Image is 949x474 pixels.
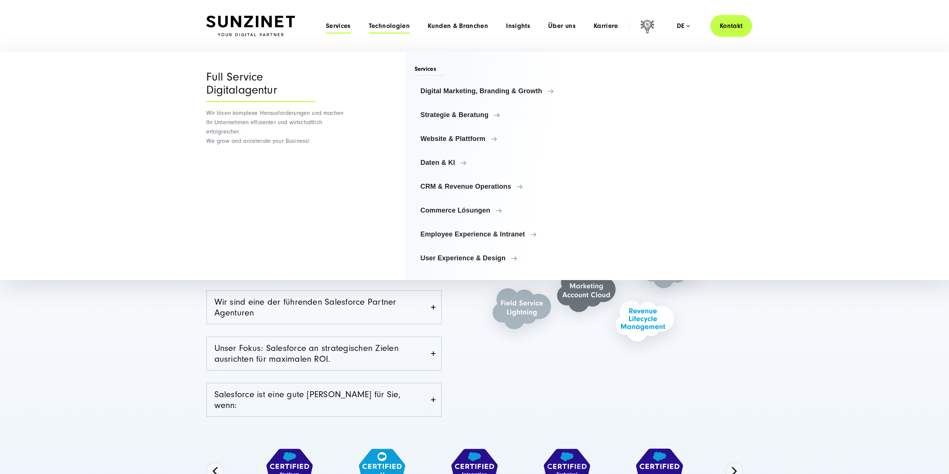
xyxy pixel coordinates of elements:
span: Digital Marketing, Branding & Growth [421,87,569,95]
a: Commerce Lösungen [415,201,575,219]
a: Daten & KI [415,154,575,172]
a: CRM & Revenue Operations [415,178,575,195]
a: Salesforce ist eine gute [PERSON_NAME] für Sie, wenn: [207,383,441,416]
a: Technologien [369,22,410,30]
span: Commerce Lösungen [421,207,569,214]
span: CRM & Revenue Operations [421,183,569,190]
a: Strategie & Beratung [415,106,575,124]
a: Insights [506,22,530,30]
div: de [677,22,690,30]
a: Karriere [594,22,618,30]
span: Website & Plattform [421,135,569,142]
span: Wir lösen komplexe Herausforderungen und machen Ihr Unternehmen effizienter und wirtschaftlich er... [206,110,344,144]
a: Kontakt [710,15,752,37]
a: Employee Experience & Intranet [415,225,575,243]
span: User Experience & Design [421,254,569,262]
a: Wir sind eine der führenden Salesforce Partner Agenturen [207,291,441,324]
a: Website & Plattform [415,130,575,148]
a: Digital Marketing, Branding & Growth [415,82,575,100]
span: Daten & KI [421,159,569,166]
a: Unser Fokus: Salesforce an strategischen Zielen ausrichten für maximalen ROI. [207,337,441,370]
span: Employee Experience & Intranet [421,230,569,238]
img: SUNZINET Full Service Digital Agentur [206,16,295,37]
span: Strategie & Beratung [421,111,569,119]
div: Full Service Digitalagentur [206,70,315,102]
span: Services [415,65,446,76]
a: Kunden & Branchen [428,22,488,30]
a: Services [326,22,351,30]
a: Über uns [548,22,576,30]
a: User Experience & Design [415,249,575,267]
